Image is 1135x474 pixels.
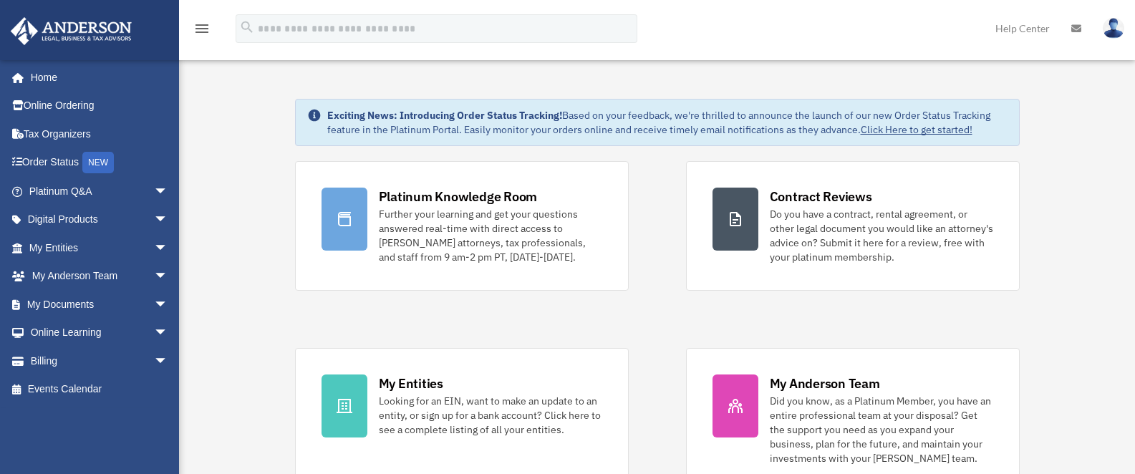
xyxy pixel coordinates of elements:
span: arrow_drop_down [154,290,183,319]
div: My Entities [379,374,443,392]
a: Online Learningarrow_drop_down [10,319,190,347]
div: Looking for an EIN, want to make an update to an entity, or sign up for a bank account? Click her... [379,394,602,437]
a: Tax Organizers [10,120,190,148]
a: Platinum Knowledge Room Further your learning and get your questions answered real-time with dire... [295,161,629,291]
a: Home [10,63,183,92]
img: User Pic [1103,18,1124,39]
div: Did you know, as a Platinum Member, you have an entire professional team at your disposal? Get th... [770,394,993,465]
span: arrow_drop_down [154,233,183,263]
a: Order StatusNEW [10,148,190,178]
i: search [239,19,255,35]
span: arrow_drop_down [154,177,183,206]
a: Contract Reviews Do you have a contract, rental agreement, or other legal document you would like... [686,161,1020,291]
a: My Documentsarrow_drop_down [10,290,190,319]
span: arrow_drop_down [154,347,183,376]
a: My Anderson Teamarrow_drop_down [10,262,190,291]
a: My Entitiesarrow_drop_down [10,233,190,262]
div: Contract Reviews [770,188,872,205]
a: Digital Productsarrow_drop_down [10,205,190,234]
div: Further your learning and get your questions answered real-time with direct access to [PERSON_NAM... [379,207,602,264]
a: Click Here to get started! [861,123,972,136]
a: Events Calendar [10,375,190,404]
div: Based on your feedback, we're thrilled to announce the launch of our new Order Status Tracking fe... [327,108,1008,137]
span: arrow_drop_down [154,319,183,348]
img: Anderson Advisors Platinum Portal [6,17,136,45]
strong: Exciting News: Introducing Order Status Tracking! [327,109,562,122]
div: NEW [82,152,114,173]
a: Online Ordering [10,92,190,120]
div: My Anderson Team [770,374,880,392]
a: Platinum Q&Aarrow_drop_down [10,177,190,205]
a: Billingarrow_drop_down [10,347,190,375]
i: menu [193,20,211,37]
span: arrow_drop_down [154,205,183,235]
span: arrow_drop_down [154,262,183,291]
div: Do you have a contract, rental agreement, or other legal document you would like an attorney's ad... [770,207,993,264]
div: Platinum Knowledge Room [379,188,538,205]
a: menu [193,25,211,37]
